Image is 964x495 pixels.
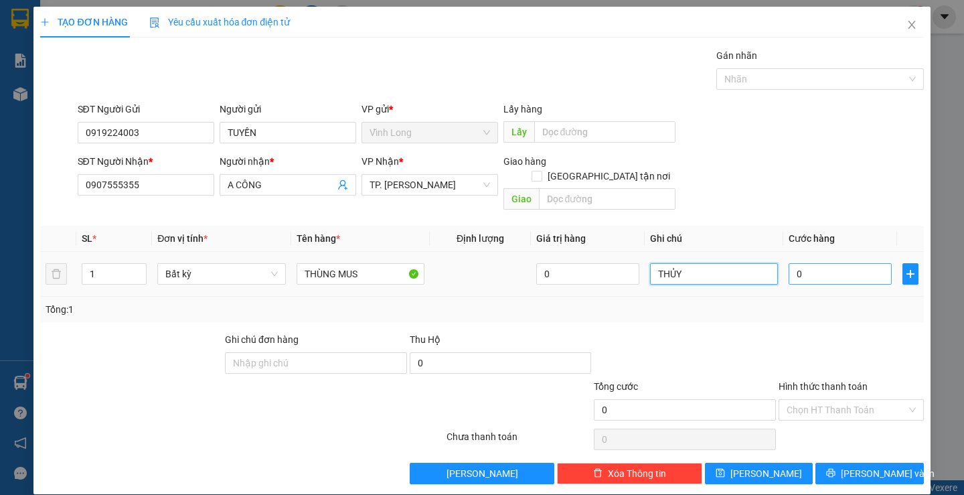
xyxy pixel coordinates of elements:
[903,269,918,279] span: plus
[297,263,424,285] input: VD: Bàn, Ghế
[40,17,50,27] span: plus
[445,429,593,453] div: Chưa thanh toán
[534,121,675,143] input: Dọc đường
[539,188,675,210] input: Dọc đường
[608,466,666,481] span: Xóa Thông tin
[78,102,214,117] div: SĐT Người Gửi
[841,466,935,481] span: [PERSON_NAME] và In
[815,463,923,484] button: printer[PERSON_NAME] và In
[716,468,725,479] span: save
[503,104,542,115] span: Lấy hàng
[220,154,356,169] div: Người nhận
[789,233,835,244] span: Cước hàng
[557,463,702,484] button: deleteXóa Thông tin
[370,123,490,143] span: Vĩnh Long
[85,86,134,100] span: Chưa thu
[893,7,931,44] button: Close
[11,11,78,44] div: Vĩnh Long
[40,17,127,27] span: TẠO ĐƠN HÀNG
[87,11,194,44] div: TP. [PERSON_NAME]
[11,13,32,27] span: Gửi:
[87,44,194,60] div: CHỊ SÂM TRẠM
[716,50,757,61] label: Gán nhãn
[337,180,348,190] span: user-add
[826,468,835,479] span: printer
[593,468,602,479] span: delete
[82,233,92,244] span: SL
[87,60,194,78] div: 0909192493
[370,175,490,195] span: TP. Hồ Chí Minh
[225,334,299,345] label: Ghi chú đơn hàng
[78,154,214,169] div: SĐT Người Nhận
[906,19,917,30] span: close
[361,156,399,167] span: VP Nhận
[457,233,504,244] span: Định lượng
[503,121,534,143] span: Lấy
[503,156,546,167] span: Giao hàng
[410,334,440,345] span: Thu Hộ
[46,302,373,317] div: Tổng: 1
[902,263,918,285] button: plus
[779,381,868,392] label: Hình thức thanh toán
[705,463,813,484] button: save[PERSON_NAME]
[536,233,586,244] span: Giá trị hàng
[297,233,340,244] span: Tên hàng
[157,233,208,244] span: Đơn vị tính
[447,466,518,481] span: [PERSON_NAME]
[542,169,675,184] span: [GEOGRAPHIC_DATA] tận nơi
[730,466,802,481] span: [PERSON_NAME]
[225,352,407,374] input: Ghi chú đơn hàng
[220,102,356,117] div: Người gửi
[46,263,67,285] button: delete
[149,17,160,28] img: icon
[645,226,783,252] th: Ghi chú
[165,264,277,284] span: Bất kỳ
[536,263,639,285] input: 0
[594,381,638,392] span: Tổng cước
[650,263,778,285] input: Ghi Chú
[410,463,555,484] button: [PERSON_NAME]
[503,188,539,210] span: Giao
[149,17,291,27] span: Yêu cầu xuất hóa đơn điện tử
[87,13,119,27] span: Nhận:
[361,102,498,117] div: VP gửi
